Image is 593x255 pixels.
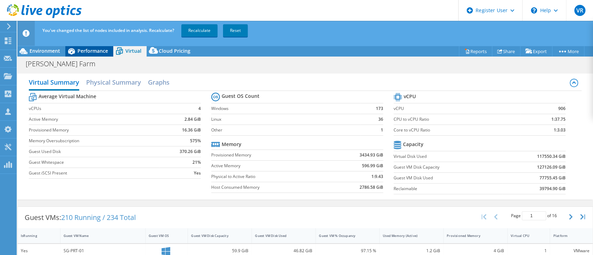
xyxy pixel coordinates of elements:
[447,247,504,255] div: 4 GiB
[403,141,423,148] b: Capacity
[394,164,503,171] label: Guest VM Disk Capacity
[222,93,260,100] b: Guest OS Count
[194,170,201,177] b: Yes
[39,93,96,100] b: Average Virtual Machine
[378,116,383,123] b: 36
[551,116,566,123] b: 1:37.75
[148,75,170,89] h2: Graphs
[371,173,383,180] b: 1:9.43
[211,127,361,134] label: Other
[223,24,248,37] a: Reset
[42,27,174,33] span: You've changed the list of nodes included in analysis. Recalculate?
[29,75,79,91] h2: Virtual Summary
[459,46,492,57] a: Reports
[61,213,136,222] span: 210 Running / 234 Total
[198,105,201,112] b: 4
[540,175,566,181] b: 77755.45 GiB
[18,207,143,228] div: Guest VMs:
[180,148,201,155] b: 370.26 GiB
[29,105,159,112] label: vCPUs
[86,75,141,89] h2: Physical Summary
[537,164,566,171] b: 127126.09 GiB
[125,48,141,54] span: Virtual
[29,170,159,177] label: Guest iSCSI Present
[394,153,503,160] label: Virtual Disk Used
[182,127,201,134] b: 16.36 GiB
[394,175,503,181] label: Guest VM Disk Used
[394,116,520,123] label: CPU to vCPU Ratio
[29,159,159,166] label: Guest Whitespace
[319,247,376,255] div: 97.15 %
[511,211,557,220] span: Page of
[394,127,520,134] label: Core to vCPU Ratio
[190,137,201,144] b: 575%
[64,247,142,255] div: SG-PRT-01
[522,211,546,220] input: jump to page
[181,24,217,37] a: Recalculate
[447,233,496,238] div: Provisioned Memory
[211,152,329,159] label: Provisioned Memory
[77,48,108,54] span: Performance
[211,173,329,180] label: Physical to Active Ratio
[531,7,537,14] svg: \n
[149,233,176,238] div: Guest VM OS
[554,127,566,134] b: 1:3.03
[184,116,201,123] b: 2.84 GiB
[211,105,361,112] label: Windows
[553,247,590,255] div: VMware
[29,127,159,134] label: Provisioned Memory
[211,184,329,191] label: Host Consumed Memory
[492,46,520,57] a: Share
[191,233,240,238] div: Guest VM Disk Capacity
[404,93,416,100] b: vCPU
[159,48,190,54] span: Cloud Pricing
[360,184,383,191] b: 2786.58 GiB
[255,233,304,238] div: Guest VM Disk Used
[21,247,57,255] div: Yes
[360,152,383,159] b: 3434.93 GiB
[552,213,557,219] span: 16
[383,233,432,238] div: Used Memory (Active)
[520,46,552,57] a: Export
[222,141,241,148] b: Memory
[511,233,538,238] div: Virtual CPU
[540,185,566,192] b: 39794.90 GiB
[211,162,329,169] label: Active Memory
[29,116,159,123] label: Active Memory
[29,137,159,144] label: Memory Oversubscription
[558,105,566,112] b: 906
[23,60,106,68] h1: [PERSON_NAME] Farm
[394,185,503,192] label: Reclaimable
[192,159,201,166] b: 21%
[381,127,383,134] b: 1
[64,233,134,238] div: Guest VM Name
[211,116,361,123] label: Linux
[511,247,547,255] div: 1
[553,233,581,238] div: Platform
[394,105,520,112] label: vCPU
[255,247,312,255] div: 46.82 GiB
[376,105,383,112] b: 173
[362,162,383,169] b: 596.99 GiB
[29,148,159,155] label: Guest Used Disk
[383,247,440,255] div: 1.2 GiB
[191,247,248,255] div: 59.9 GiB
[21,233,49,238] div: IsRunning
[319,233,368,238] div: Guest VM % Occupancy
[537,153,566,160] b: 117550.34 GiB
[574,5,585,16] span: VR
[552,46,584,57] a: More
[30,48,60,54] span: Environment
